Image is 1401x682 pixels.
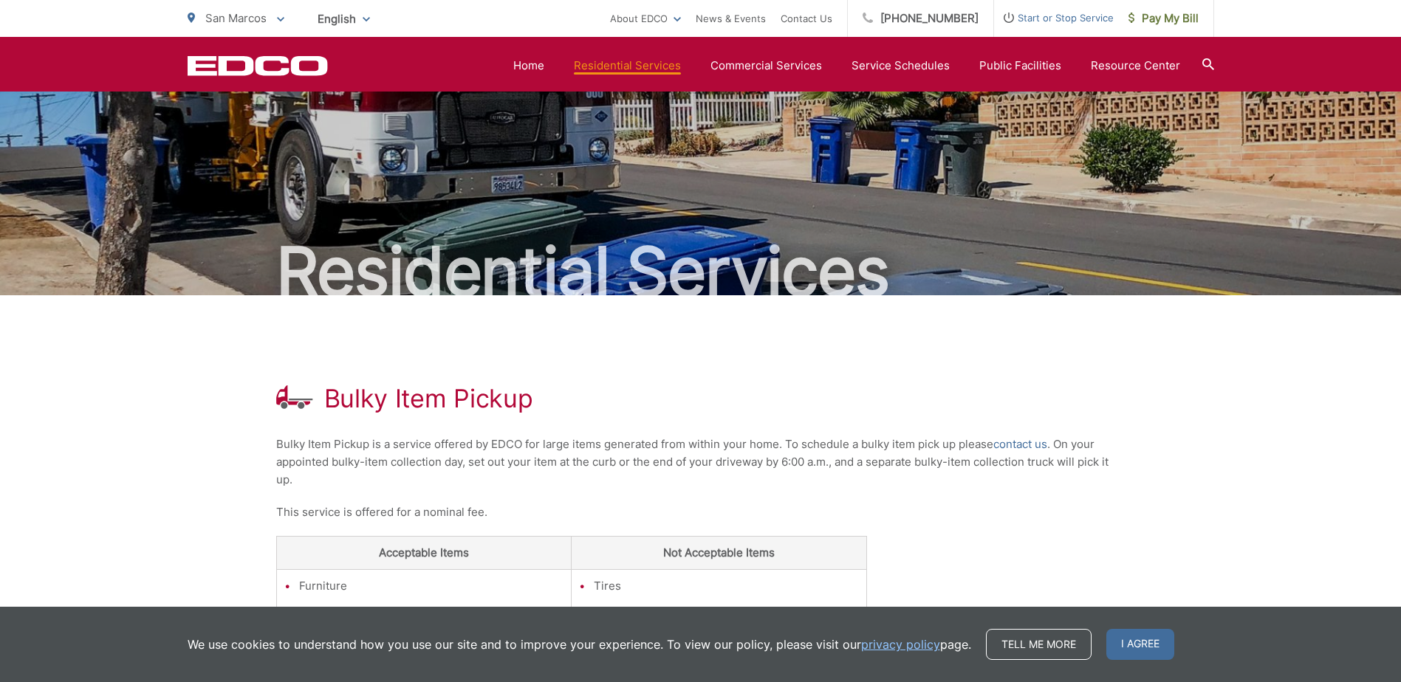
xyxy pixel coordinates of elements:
h2: Residential Services [188,235,1214,309]
p: Bulky Item Pickup is a service offered by EDCO for large items generated from within your home. T... [276,435,1126,489]
span: English [306,6,381,32]
a: Commercial Services [710,57,822,75]
a: EDCD logo. Return to the homepage. [188,55,328,76]
a: contact us [993,435,1047,453]
li: Furniture [299,577,564,595]
a: Contact Us [781,10,832,27]
strong: Acceptable Items [379,545,469,559]
p: This service is offered for a nominal fee. [276,503,1126,521]
span: I agree [1106,629,1174,660]
a: Service Schedules [852,57,950,75]
p: We use cookies to understand how you use our site and to improve your experience. To view our pol... [188,635,971,653]
a: Home [513,57,544,75]
a: About EDCO [610,10,681,27]
span: Pay My Bill [1128,10,1199,27]
span: San Marcos [205,11,267,25]
h1: Bulky Item Pickup [324,384,533,413]
a: privacy policy [861,635,940,653]
a: Tell me more [986,629,1092,660]
strong: Not Acceptable Items [663,545,775,559]
a: News & Events [696,10,766,27]
a: Public Facilities [979,57,1061,75]
a: Residential Services [574,57,681,75]
li: Tires [594,577,859,595]
a: Resource Center [1091,57,1180,75]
